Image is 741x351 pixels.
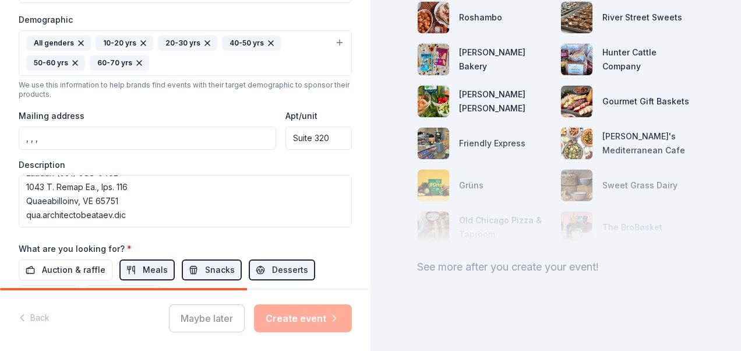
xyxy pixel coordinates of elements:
div: Roshambo [459,10,502,24]
input: # [285,127,352,150]
span: Meals [143,263,168,277]
button: Beverages [86,285,160,306]
img: photo for Bobo's Bakery [418,44,449,75]
div: 10-20 yrs [96,36,153,51]
div: All genders [26,36,91,51]
button: Meals [119,259,175,280]
label: What are you looking for? [19,243,132,255]
label: Apt/unit [285,110,317,122]
div: Gourmet Gift Baskets [602,94,689,108]
button: Snacks [182,259,242,280]
img: photo for River Street Sweets [561,2,592,33]
img: photo for Roshambo [418,2,449,33]
button: Alcohol [19,285,79,306]
button: All genders10-20 yrs20-30 yrs40-50 yrs50-60 yrs60-70 yrs [19,30,352,76]
label: Demographic [19,14,73,26]
textarea: Lore ipsum do sit Ametcons Adipiscin Elitsedd Eiusmodt Incididu Utlabore Etdol (MAGNA) al enimad ... [19,175,352,227]
img: photo for Harris Teeter [418,86,449,117]
span: Snacks [205,263,235,277]
div: [PERSON_NAME] Bakery [459,45,551,73]
div: [PERSON_NAME] [PERSON_NAME] [459,87,551,115]
div: See more after you create your event! [417,258,694,276]
div: 40-50 yrs [222,36,281,51]
div: River Street Sweets [602,10,682,24]
img: photo for Hunter Cattle Company [561,44,592,75]
div: 20-30 yrs [158,36,217,51]
button: Auction & raffle [19,259,112,280]
div: Hunter Cattle Company [602,45,694,73]
img: photo for Gourmet Gift Baskets [561,86,592,117]
span: Auction & raffle [42,263,105,277]
label: Description [19,159,65,171]
div: 60-70 yrs [90,55,149,71]
input: Enter a US address [19,127,276,150]
div: We use this information to help brands find events with their target demographic to sponsor their... [19,80,352,99]
button: Desserts [249,259,315,280]
label: Mailing address [19,110,84,122]
span: Desserts [272,263,308,277]
div: 50-60 yrs [26,55,85,71]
